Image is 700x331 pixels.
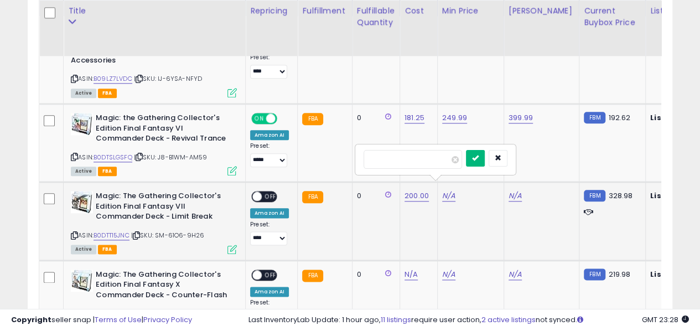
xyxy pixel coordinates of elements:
[250,142,289,167] div: Preset:
[381,314,411,325] a: 11 listings
[302,191,323,203] small: FBA
[509,112,533,123] a: 399.99
[405,5,433,17] div: Cost
[143,314,192,325] a: Privacy Policy
[584,112,605,123] small: FBM
[276,114,293,123] span: OFF
[252,114,266,123] span: ON
[481,314,536,325] a: 2 active listings
[98,245,117,254] span: FBA
[96,113,230,147] b: Magic: the Gathering Collector's Edition Final Fantasy VI Commander Deck - Revival Trance
[94,74,132,84] a: B09LZ7LVDC
[134,153,207,162] span: | SKU: J8-B1WM-AM59
[442,112,467,123] a: 249.99
[584,5,641,28] div: Current Buybox Price
[71,270,93,292] img: 5162m-4xjRL._SL40_.jpg
[302,5,347,17] div: Fulfillment
[11,314,51,325] strong: Copyright
[405,190,429,201] a: 200.00
[248,315,689,325] div: Last InventoryLab Update: 1 hour ago, require user action, not synced.
[405,112,424,123] a: 181.25
[509,190,522,201] a: N/A
[94,231,129,240] a: B0DTT15JNC
[302,113,323,125] small: FBA
[94,153,132,162] a: B0DTSLGSFQ
[357,5,395,28] div: Fulfillable Quantity
[584,190,605,201] small: FBM
[250,221,289,246] div: Preset:
[262,192,279,201] span: OFF
[642,314,689,325] span: 2025-09-8 23:28 GMT
[608,190,632,201] span: 328.98
[357,113,391,123] div: 0
[302,270,323,282] small: FBA
[71,167,96,176] span: All listings currently available for purchase on Amazon
[98,89,117,98] span: FBA
[95,314,142,325] a: Terms of Use
[442,5,499,17] div: Min Price
[262,270,279,280] span: OFF
[250,287,289,297] div: Amazon AI
[71,24,237,96] div: ASIN:
[98,167,117,176] span: FBA
[71,113,237,174] div: ASIN:
[250,54,289,79] div: Preset:
[250,5,293,17] div: Repricing
[405,269,418,280] a: N/A
[68,5,241,17] div: Title
[71,89,96,98] span: All listings currently available for purchase on Amazon
[250,208,289,218] div: Amazon AI
[584,268,605,280] small: FBM
[357,270,391,280] div: 0
[250,130,289,140] div: Amazon AI
[442,190,455,201] a: N/A
[608,112,630,123] span: 192.62
[96,270,230,303] b: Magic: The Gathering Collector's Edition Final Fantasy X Commander Deck - Counter-Flash
[134,74,202,83] span: | SKU: IJ-6YSA-NFYD
[11,315,192,325] div: seller snap | |
[509,5,574,17] div: [PERSON_NAME]
[71,191,93,213] img: 51YBMooc7SL._SL40_.jpg
[608,269,630,280] span: 219.98
[357,191,391,201] div: 0
[96,191,230,225] b: Magic: The Gathering Collector's Edition Final Fantasy VII Commander Deck - Limit Break
[71,191,237,252] div: ASIN:
[442,269,455,280] a: N/A
[509,269,522,280] a: N/A
[71,113,93,135] img: 51I-Ch8ifVL._SL40_.jpg
[131,231,204,240] span: | SKU: SM-61O6-9H26
[71,245,96,254] span: All listings currently available for purchase on Amazon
